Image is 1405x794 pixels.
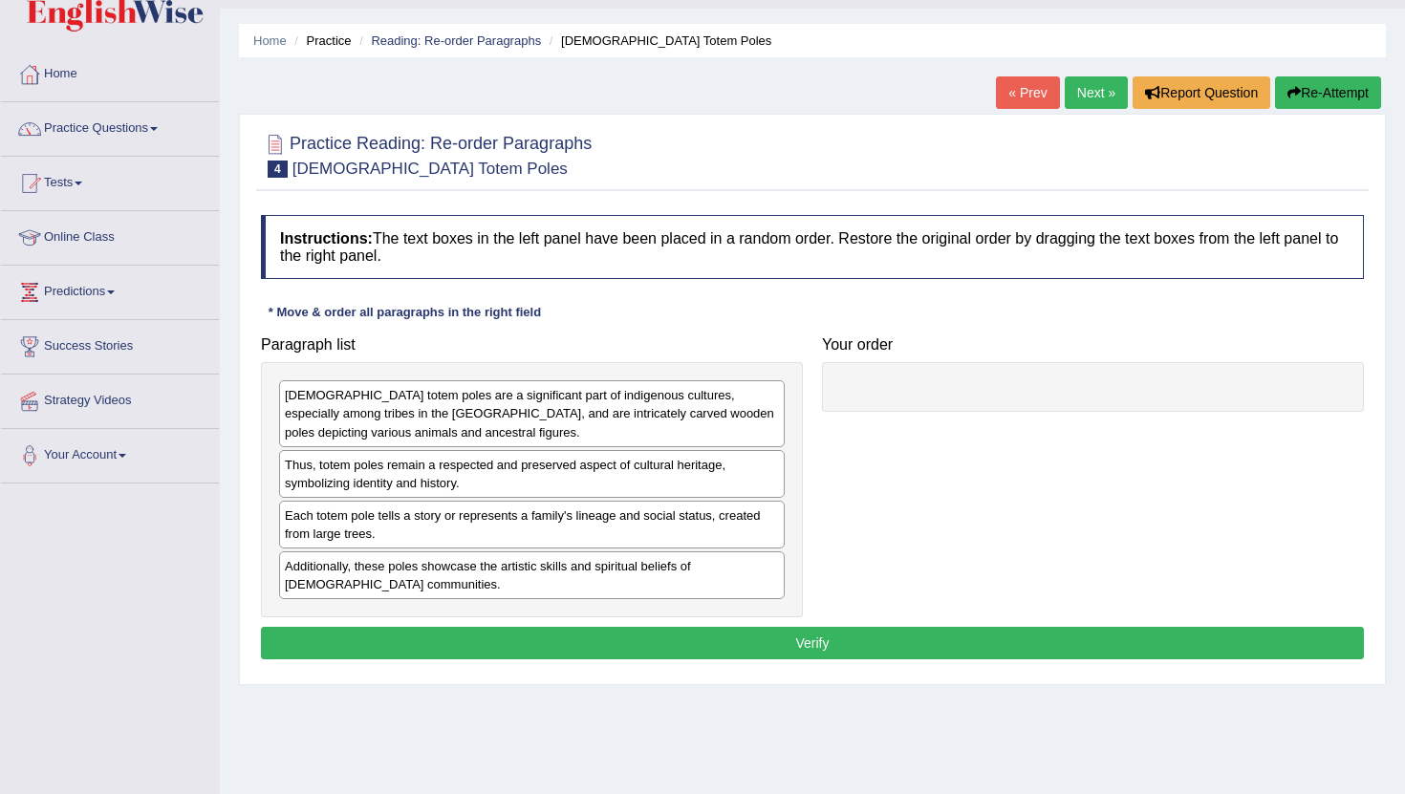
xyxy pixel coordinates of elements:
[1,375,219,422] a: Strategy Videos
[253,33,287,48] a: Home
[280,230,373,247] b: Instructions:
[1,102,219,150] a: Practice Questions
[371,33,541,48] a: Reading: Re-order Paragraphs
[1,157,219,204] a: Tests
[279,450,785,498] div: Thus, totem poles remain a respected and preserved aspect of cultural heritage, symbolizing ident...
[292,160,568,178] small: [DEMOGRAPHIC_DATA] Totem Poles
[261,627,1364,659] button: Verify
[545,32,772,50] li: [DEMOGRAPHIC_DATA] Totem Poles
[279,551,785,599] div: Additionally, these poles showcase the artistic skills and spiritual beliefs of [DEMOGRAPHIC_DATA...
[290,32,351,50] li: Practice
[1,211,219,259] a: Online Class
[279,380,785,446] div: [DEMOGRAPHIC_DATA] totem poles are a significant part of indigenous cultures, especially among tr...
[1065,76,1128,109] a: Next »
[1,48,219,96] a: Home
[822,336,1364,354] h4: Your order
[1275,76,1381,109] button: Re-Attempt
[261,215,1364,279] h4: The text boxes in the left panel have been placed in a random order. Restore the original order b...
[261,303,549,321] div: * Move & order all paragraphs in the right field
[268,161,288,178] span: 4
[996,76,1059,109] a: « Prev
[1,266,219,313] a: Predictions
[1,429,219,477] a: Your Account
[1,320,219,368] a: Success Stories
[261,336,803,354] h4: Paragraph list
[279,501,785,548] div: Each totem pole tells a story or represents a family's lineage and social status, created from la...
[1133,76,1270,109] button: Report Question
[261,130,592,178] h2: Practice Reading: Re-order Paragraphs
